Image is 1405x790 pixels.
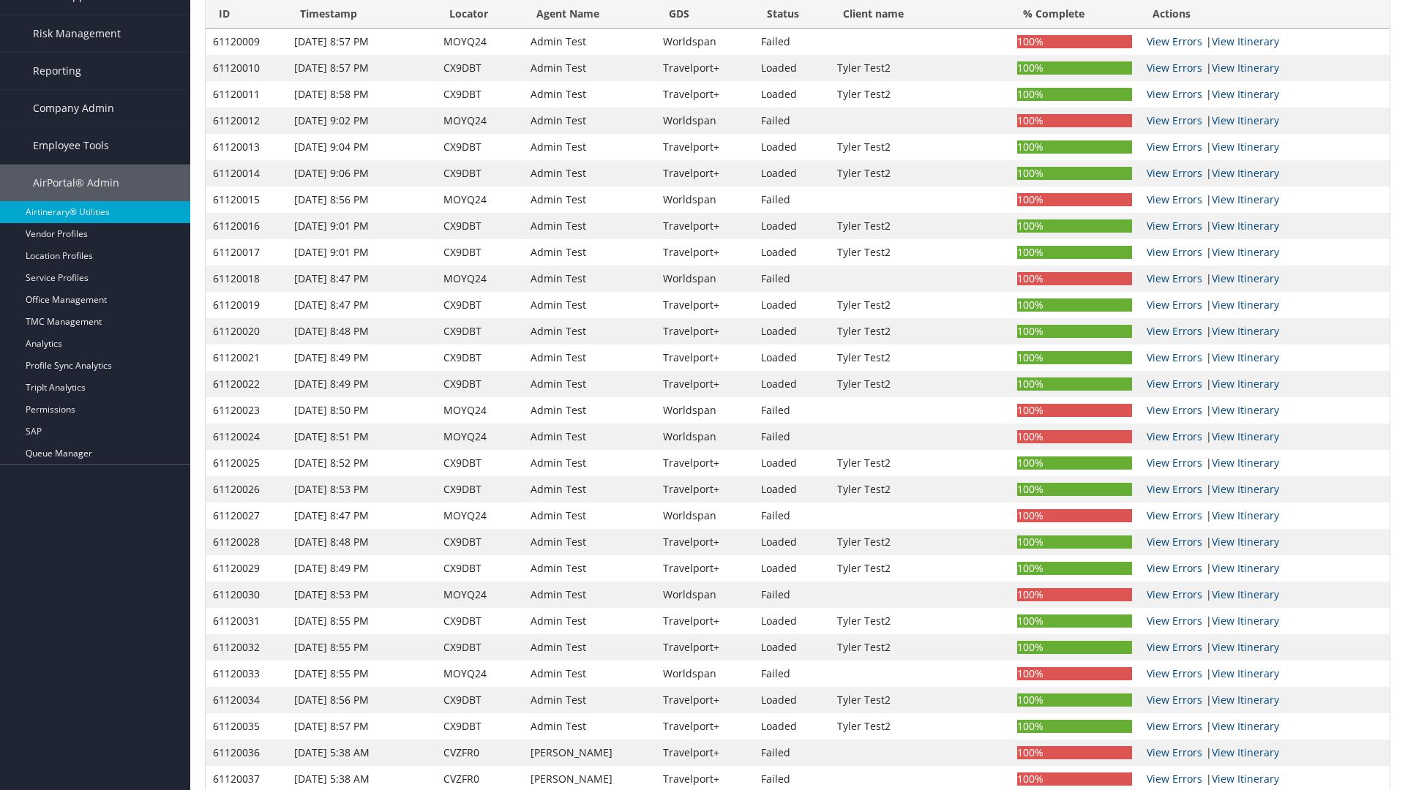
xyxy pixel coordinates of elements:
div: 100% [1017,483,1132,496]
td: Tyler Test2 [830,687,1010,713]
td: 61120023 [206,397,287,424]
td: CX9DBT [436,81,523,108]
td: Admin Test [523,213,655,239]
td: | [1139,476,1390,503]
td: Travelport+ [656,134,754,160]
td: Admin Test [523,266,655,292]
td: Loaded [754,634,829,661]
td: CX9DBT [436,529,523,555]
td: Travelport+ [656,55,754,81]
div: 100% [1017,35,1132,48]
td: [DATE] 9:06 PM [287,160,436,187]
td: Travelport+ [656,239,754,266]
span: AirPortal® Admin [33,165,119,201]
td: Travelport+ [656,213,754,239]
a: View errors [1147,587,1202,601]
td: | [1139,81,1390,108]
td: [DATE] 5:38 AM [287,740,436,766]
div: 100% [1017,641,1132,654]
td: Admin Test [523,345,655,371]
td: 61120026 [206,476,287,503]
td: Loaded [754,160,829,187]
td: 61120019 [206,292,287,318]
td: CX9DBT [436,55,523,81]
td: CX9DBT [436,634,523,661]
td: CX9DBT [436,555,523,582]
td: Failed [754,661,829,687]
div: 100% [1017,246,1132,259]
a: View errors [1147,140,1202,154]
div: 100% [1017,193,1132,206]
td: Loaded [754,239,829,266]
td: CX9DBT [436,213,523,239]
td: 61120018 [206,266,287,292]
td: | [1139,266,1390,292]
td: MOYQ24 [436,29,523,55]
td: Admin Test [523,634,655,661]
td: CX9DBT [436,687,523,713]
a: View errors [1147,403,1202,417]
a: View Itinerary Details [1212,350,1279,364]
div: 100% [1017,430,1132,443]
td: 61120030 [206,582,287,608]
td: 61120035 [206,713,287,740]
td: Tyler Test2 [830,81,1010,108]
td: CX9DBT [436,318,523,345]
td: Travelport+ [656,529,754,555]
div: 100% [1017,667,1132,680]
td: Admin Test [523,29,655,55]
td: Tyler Test2 [830,476,1010,503]
div: 100% [1017,114,1132,127]
a: View errors [1147,166,1202,180]
a: View errors [1147,377,1202,391]
td: Admin Test [523,661,655,687]
td: Admin Test [523,503,655,529]
td: Admin Test [523,108,655,134]
td: Failed [754,108,829,134]
td: Admin Test [523,450,655,476]
td: MOYQ24 [436,108,523,134]
a: View Itinerary Details [1212,429,1279,443]
td: Worldspan [656,108,754,134]
td: 61120020 [206,318,287,345]
a: View errors [1147,666,1202,680]
a: View errors [1147,745,1202,759]
td: | [1139,582,1390,608]
div: 100% [1017,562,1132,575]
td: Failed [754,29,829,55]
td: Loaded [754,55,829,81]
a: View Itinerary Details [1212,61,1279,75]
td: [DATE] 8:48 PM [287,529,436,555]
td: Loaded [754,81,829,108]
a: View Itinerary Details [1212,166,1279,180]
a: View Itinerary Details [1212,456,1279,470]
td: CX9DBT [436,371,523,397]
td: | [1139,634,1390,661]
a: View errors [1147,87,1202,101]
td: [DATE] 8:58 PM [287,81,436,108]
td: 61120036 [206,740,287,766]
div: 100% [1017,272,1132,285]
td: [DATE] 8:55 PM [287,634,436,661]
td: 61120022 [206,371,287,397]
td: | [1139,661,1390,687]
td: Admin Test [523,608,655,634]
a: View errors [1147,640,1202,654]
td: Admin Test [523,529,655,555]
a: View Itinerary Details [1212,614,1279,628]
td: Worldspan [656,29,754,55]
td: Loaded [754,371,829,397]
td: Tyler Test2 [830,292,1010,318]
td: Tyler Test2 [830,450,1010,476]
td: Admin Test [523,318,655,345]
td: Tyler Test2 [830,55,1010,81]
div: 100% [1017,298,1132,312]
td: 61120013 [206,134,287,160]
td: Loaded [754,713,829,740]
td: Loaded [754,476,829,503]
td: [DATE] 8:55 PM [287,661,436,687]
a: View errors [1147,219,1202,233]
td: CX9DBT [436,239,523,266]
div: 100% [1017,325,1132,338]
a: View Itinerary Details [1212,666,1279,680]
